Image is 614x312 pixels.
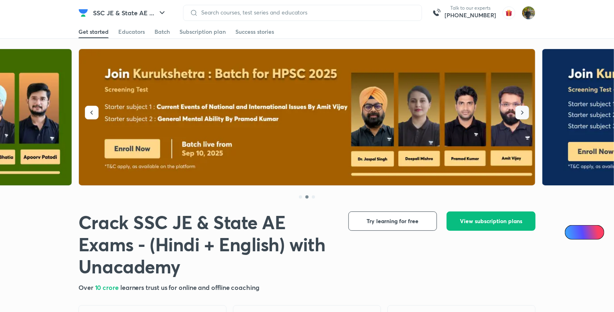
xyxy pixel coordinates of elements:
img: avatar [503,6,515,19]
a: [PHONE_NUMBER] [445,11,496,19]
a: Get started [78,25,109,38]
span: View subscription plans [460,217,522,225]
span: learners trust us for online and offline coaching [120,283,260,291]
img: Icon [570,229,576,236]
a: Batch [155,25,170,38]
a: Success stories [235,25,274,38]
p: Talk to our experts [445,5,496,11]
img: Company Logo [78,8,88,18]
a: Subscription plan [179,25,226,38]
div: Get started [78,28,109,36]
span: Over [78,283,95,291]
img: shubham rawat [522,6,536,20]
a: Ai Doubts [565,225,604,240]
button: SSC JE & State AE ... [88,5,172,21]
div: Subscription plan [179,28,226,36]
div: Batch [155,28,170,36]
span: Try learning for free [367,217,419,225]
div: Educators [118,28,145,36]
button: Try learning for free [348,211,437,231]
span: 10 crore [95,283,120,291]
img: call-us [429,5,445,21]
h1: Crack SSC JE & State AE Exams - (Hindi + English) with Unacademy [78,211,336,278]
button: View subscription plans [447,211,536,231]
a: Educators [118,25,145,38]
div: Success stories [235,28,274,36]
input: Search courses, test series and educators [198,9,415,16]
span: Ai Doubts [578,229,600,236]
